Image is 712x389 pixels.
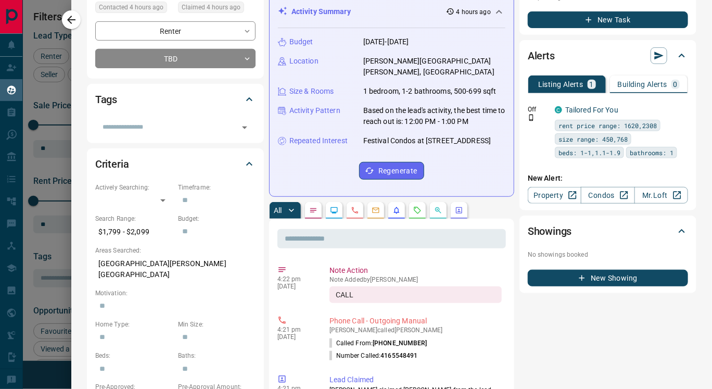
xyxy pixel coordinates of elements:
[363,105,505,127] p: Based on the lead's activity, the best time to reach out is: 12:00 PM - 1:00 PM
[434,206,442,215] svg: Opportunities
[528,114,535,121] svg: Push Notification Only
[581,187,634,204] a: Condos
[558,147,620,158] span: beds: 1-1,1.1-1.9
[329,338,427,348] p: Called From:
[95,320,173,329] p: Home Type:
[95,152,256,177] div: Criteria
[558,134,628,144] span: size range: 450,768
[618,81,667,88] p: Building Alerts
[456,7,491,17] p: 4 hours ago
[528,43,688,68] div: Alerts
[634,187,688,204] a: Mr.Loft
[329,327,502,334] p: [PERSON_NAME] called [PERSON_NAME]
[329,286,502,303] div: CALL
[565,106,618,114] a: Tailored For You
[178,320,256,329] p: Min Size:
[95,91,117,108] h2: Tags
[291,6,351,17] p: Activity Summary
[329,374,502,385] p: Lead Claimed
[178,351,256,360] p: Baths:
[95,87,256,112] div: Tags
[538,81,583,88] p: Listing Alerts
[289,86,334,97] p: Size & Rooms
[289,135,348,146] p: Repeated Interest
[277,283,314,290] p: [DATE]
[277,275,314,283] p: 4:22 pm
[363,56,505,78] p: [PERSON_NAME][GEOGRAPHIC_DATA][PERSON_NAME], [GEOGRAPHIC_DATA]
[277,326,314,333] p: 4:21 pm
[528,105,549,114] p: Off
[373,340,427,347] span: [PHONE_NUMBER]
[630,147,673,158] span: bathrooms: 1
[363,36,409,47] p: [DATE]-[DATE]
[673,81,678,88] p: 0
[363,135,491,146] p: Festival Condos at [STREET_ADDRESS]
[330,206,338,215] svg: Lead Browsing Activity
[95,351,173,360] p: Beds:
[95,255,256,283] p: [GEOGRAPHIC_DATA][PERSON_NAME][GEOGRAPHIC_DATA]
[528,187,581,204] a: Property
[289,56,319,67] p: Location
[363,86,497,97] p: 1 bedroom, 1-2 bathrooms, 500-699 sqft
[528,250,688,259] p: No showings booked
[528,219,688,244] div: Showings
[278,2,505,21] div: Activity Summary4 hours ago
[392,206,401,215] svg: Listing Alerts
[95,183,173,192] p: Actively Searching:
[274,207,282,214] p: All
[289,36,313,47] p: Budget
[528,47,555,64] h2: Alerts
[329,351,418,360] p: Number Called:
[329,276,502,283] p: Note Added by [PERSON_NAME]
[95,21,256,41] div: Renter
[95,246,256,255] p: Areas Searched:
[95,2,173,16] div: Sat Aug 16 2025
[329,316,502,327] p: Phone Call - Outgoing Manual
[372,206,380,215] svg: Emails
[178,183,256,192] p: Timeframe:
[99,2,163,12] span: Contacted 4 hours ago
[528,270,688,286] button: New Showing
[590,81,594,88] p: 1
[455,206,463,215] svg: Agent Actions
[528,11,688,28] button: New Task
[289,105,340,116] p: Activity Pattern
[329,265,502,276] p: Note Action
[558,120,657,131] span: rent price range: 1620,2308
[555,106,562,114] div: condos.ca
[380,352,417,359] span: 4165548491
[178,214,256,223] p: Budget:
[351,206,359,215] svg: Calls
[528,223,572,240] h2: Showings
[95,49,256,68] div: TBD
[359,162,424,180] button: Regenerate
[277,333,314,341] p: [DATE]
[178,2,256,16] div: Sat Aug 16 2025
[95,288,256,298] p: Motivation:
[237,120,252,135] button: Open
[413,206,422,215] svg: Requests
[95,223,173,241] p: $1,799 - $2,099
[309,206,317,215] svg: Notes
[95,214,173,223] p: Search Range:
[528,173,688,184] p: New Alert:
[182,2,240,12] span: Claimed 4 hours ago
[95,156,129,172] h2: Criteria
